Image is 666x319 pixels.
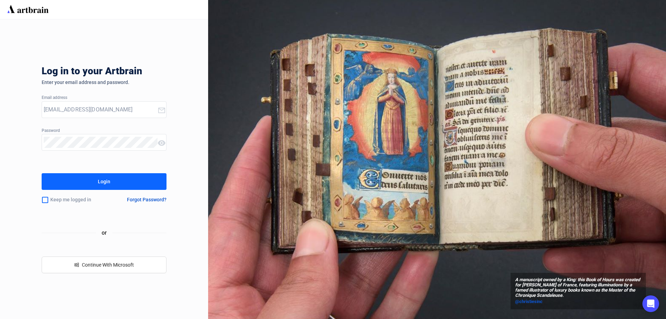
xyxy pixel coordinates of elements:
[42,128,166,133] div: Password
[98,176,110,187] div: Login
[44,104,157,115] input: Your Email
[42,257,166,273] button: windowsContinue With Microsoft
[127,197,166,202] div: Forgot Password?
[515,277,641,298] span: A manuscript owned by a King: this Book of Hours was created for [PERSON_NAME] of France, featuri...
[42,66,250,79] div: Log in to your Artbrain
[42,193,110,207] div: Keep me logged in
[74,262,79,267] span: windows
[42,95,166,100] div: Email address
[642,295,659,312] div: Open Intercom Messenger
[42,79,166,85] div: Enter your email address and password.
[82,262,134,268] span: Continue With Microsoft
[42,173,166,190] button: Login
[515,298,641,305] a: @christiesinc
[96,228,112,237] span: or
[515,299,543,304] span: @christiesinc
